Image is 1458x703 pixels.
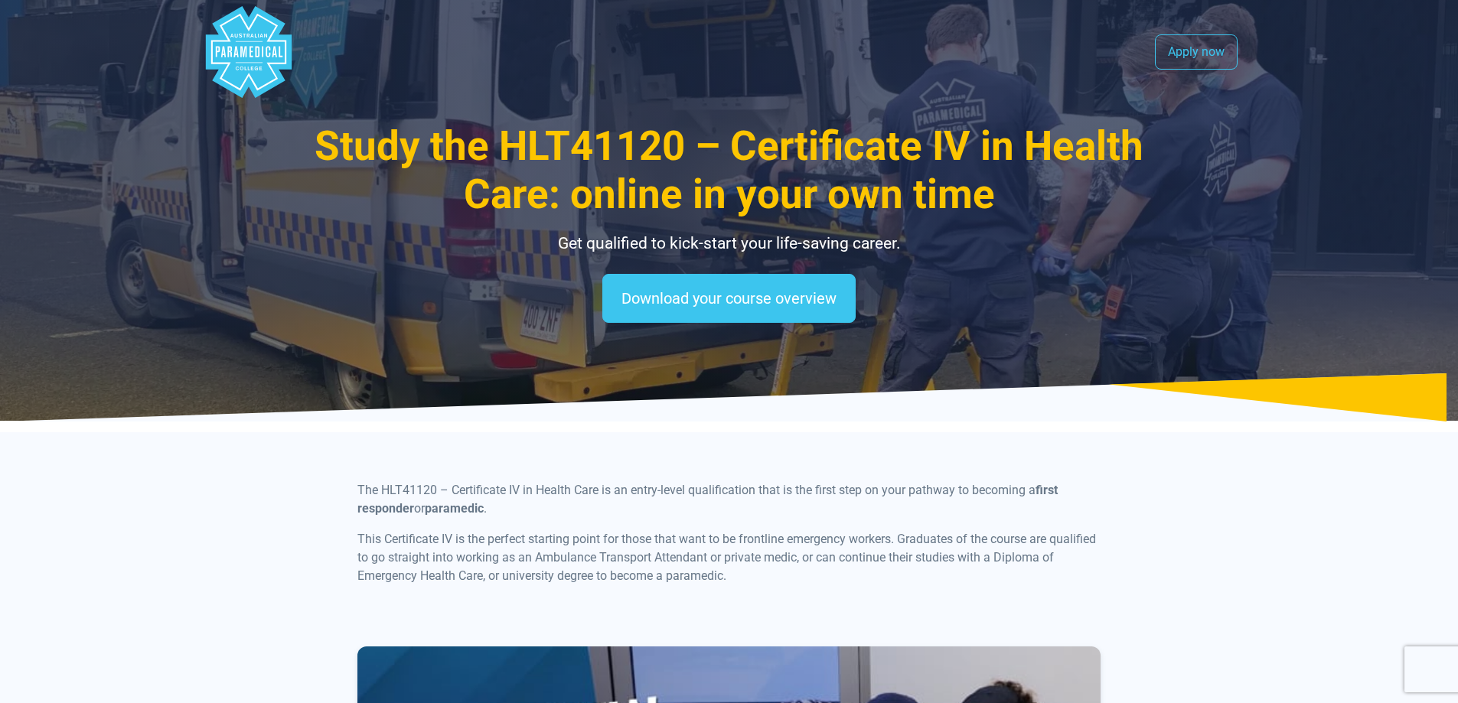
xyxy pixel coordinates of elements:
[558,234,901,252] span: Get qualified to kick-start your life-saving career.
[1155,34,1238,70] a: Apply now
[315,122,1143,218] span: Study the HLT41120 – Certificate IV in Health Care: online in your own time
[357,483,1036,497] span: The HLT41120 – Certificate IV in Health Care is an entry-level qualification that is the first st...
[203,6,295,98] div: Australian Paramedical College
[484,501,487,516] span: .
[425,501,484,516] b: paramedic
[414,501,425,516] span: or
[357,532,1096,583] span: This Certificate IV is the perfect starting point for those that want to be frontline emergency w...
[602,274,856,323] a: Download your course overview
